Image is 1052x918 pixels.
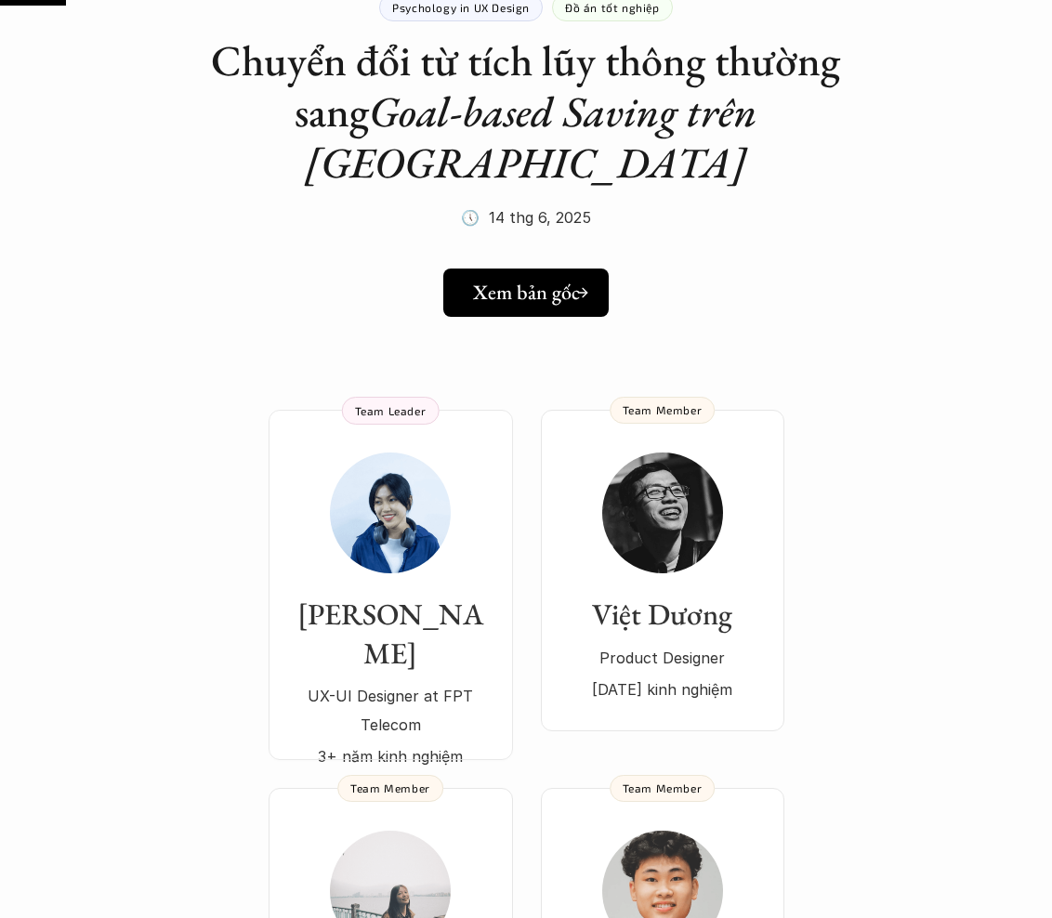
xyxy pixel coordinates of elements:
[269,410,513,760] a: [PERSON_NAME]UX-UI Designer at FPT Telecom3+ năm kinh nghiệmTeam Leader
[559,596,766,635] h3: Việt Dương
[565,1,660,14] p: Đồ án tốt nghiệp
[443,269,609,317] a: Xem bản gốc
[287,682,494,739] p: UX-UI Designer at FPT Telecom
[623,403,703,416] p: Team Member
[623,781,703,794] p: Team Member
[158,35,894,190] h1: Chuyển đổi từ tích lũy thông thường sang
[392,1,530,14] p: Psychology in UX Design
[350,781,430,794] p: Team Member
[473,281,580,305] h5: Xem bản gốc
[461,203,591,231] p: 🕔 14 thg 6, 2025
[287,596,494,673] h3: [PERSON_NAME]
[541,410,784,731] a: Việt DươngProduct Designer[DATE] kinh nghiệmTeam Member
[559,644,766,672] p: Product Designer
[287,742,494,770] p: 3+ năm kinh nghiệm
[559,675,766,703] p: [DATE] kinh nghiệm
[305,84,766,190] em: Goal-based Saving trên [GEOGRAPHIC_DATA]
[355,404,427,417] p: Team Leader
